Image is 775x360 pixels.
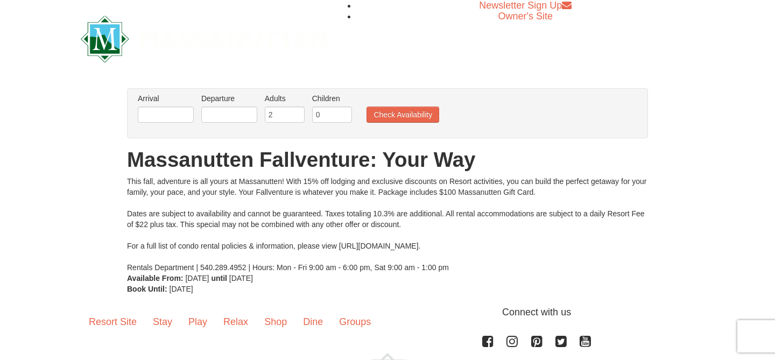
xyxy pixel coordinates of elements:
[81,25,327,50] a: Massanutten Resort
[185,274,209,283] span: [DATE]
[498,11,553,22] a: Owner's Site
[127,285,167,293] strong: Book Until:
[127,274,184,283] strong: Available From:
[312,93,352,104] label: Children
[138,93,194,104] label: Arrival
[81,305,694,320] p: Connect with us
[265,93,305,104] label: Adults
[229,274,253,283] span: [DATE]
[295,305,331,338] a: Dine
[201,93,257,104] label: Departure
[256,305,295,338] a: Shop
[127,149,648,171] h1: Massanutten Fallventure: Your Way
[81,305,145,338] a: Resort Site
[331,305,379,338] a: Groups
[81,16,327,62] img: Massanutten Resort Logo
[145,305,180,338] a: Stay
[180,305,215,338] a: Play
[127,176,648,273] div: This fall, adventure is all yours at Massanutten! With 15% off lodging and exclusive discounts on...
[211,274,227,283] strong: until
[170,285,193,293] span: [DATE]
[367,107,439,123] button: Check Availability
[215,305,256,338] a: Relax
